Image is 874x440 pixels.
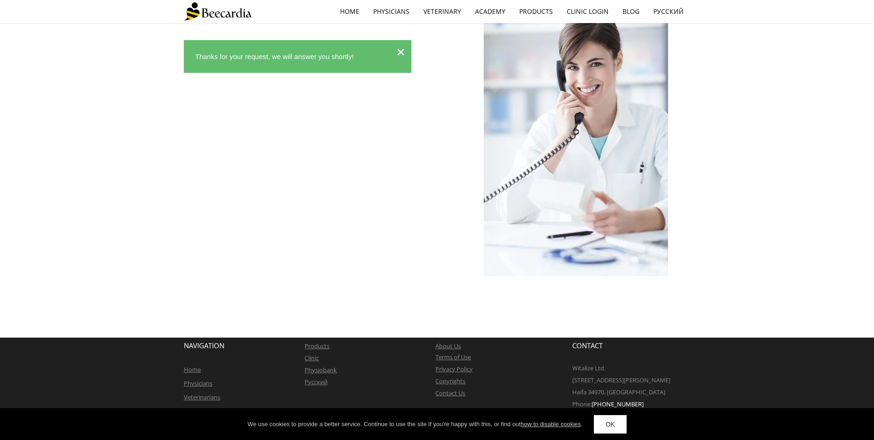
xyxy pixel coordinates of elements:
a: Products [512,1,560,22]
span: Haifa 34970, [GEOGRAPHIC_DATA] [572,388,665,396]
a: Русский [305,378,328,386]
a: About Us [435,342,461,350]
a: Contact Us [435,389,465,397]
span: CONTACT [572,341,603,350]
a: Copyrights [435,377,465,385]
a: Physicians [184,379,212,387]
a: Clinic Login [560,1,616,22]
span: Phone: [572,400,592,408]
div: We use cookies to provide a better service. Continue to use the site If you're happy with this, o... [247,420,582,429]
a: Academy [184,407,209,415]
a: P [305,342,308,350]
a: Veterinary [416,1,468,22]
a: Physicians [366,1,416,22]
a: how to disable cookies [521,421,581,428]
a: Physiobank [305,366,337,374]
a: home [333,1,366,22]
a: Veterinarians [184,393,220,401]
a: Clinic [305,354,319,362]
span: [STREET_ADDRESS][PERSON_NAME] [572,376,670,384]
a: Academy [468,1,512,22]
a: Русский [646,1,691,22]
a: roducts [308,342,329,350]
a: Privacy Policy [435,365,473,373]
span: Witalize Ltd. [572,364,605,372]
a: Blog [616,1,646,22]
span: Thanks for your request, we will answer you shortly! [195,53,354,60]
span: [PHONE_NUMBER] [592,400,644,408]
img: Beecardia [184,2,252,21]
span: NAVIGATION [184,341,224,350]
a: Home [184,365,201,374]
a: OK [594,415,626,434]
a: Terms of Use [435,353,471,361]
